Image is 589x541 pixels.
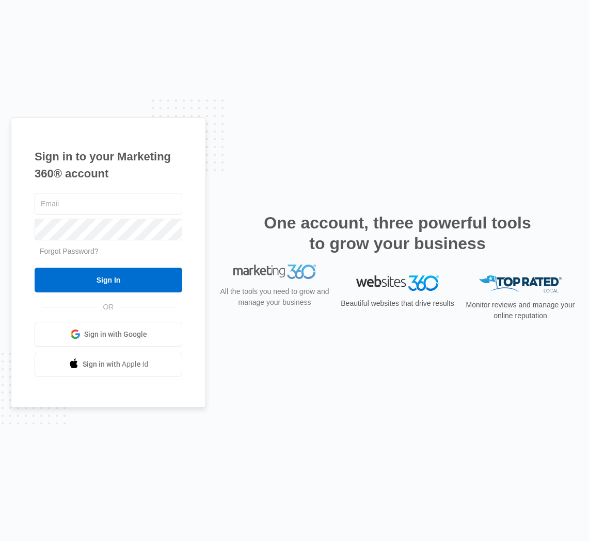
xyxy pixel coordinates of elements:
[35,148,182,182] h1: Sign in to your Marketing 360® account
[217,297,332,319] p: All the tools you need to grow and manage your business
[463,300,578,321] p: Monitor reviews and manage your online reputation
[35,352,182,376] a: Sign in with Apple Id
[340,298,455,309] p: Beautiful websites that drive results
[40,247,99,255] a: Forgot Password?
[84,329,147,340] span: Sign in with Google
[261,212,534,254] h2: One account, three powerful tools to grow your business
[35,268,182,292] input: Sign In
[233,275,316,290] img: Marketing 360
[35,193,182,215] input: Email
[83,359,149,370] span: Sign in with Apple Id
[35,322,182,347] a: Sign in with Google
[479,275,562,292] img: Top Rated Local
[356,275,439,290] img: Websites 360
[95,302,121,313] span: OR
